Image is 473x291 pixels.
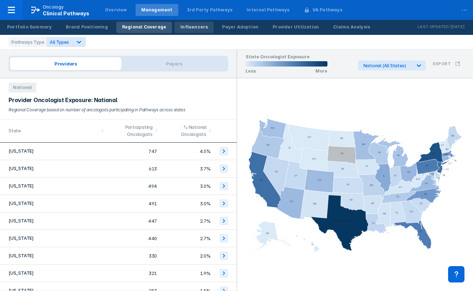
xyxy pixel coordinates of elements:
[450,23,464,31] p: [DATE]
[161,212,215,230] td: 2.7%
[99,4,133,16] a: Overview
[187,7,233,13] div: 3rd Party Pathways
[1,22,57,33] a: Portfolio Summary
[161,178,215,195] td: 3.0%
[161,195,215,212] td: 3.0%
[50,39,69,45] span: All Types
[9,106,228,113] div: Regional Coverage based on number of oncologists participating in Pathways across states
[43,10,89,16] span: Clinical Pathways
[429,57,464,70] button: Export
[216,22,264,33] a: Payer Adoption
[161,160,215,178] td: 3.7%
[9,83,36,92] span: National
[175,22,214,33] a: Influencers
[10,57,121,70] span: Providers
[107,230,161,247] td: 440
[107,143,161,160] td: 747
[161,230,215,247] td: 2.7%
[107,265,161,282] td: 321
[247,7,289,13] div: Internal Pathways
[246,68,256,74] p: Less
[333,24,370,30] div: Claims Analysis
[43,4,64,10] p: Oncology
[105,7,127,13] div: Overview
[107,212,161,230] td: 447
[107,160,161,178] td: 613
[107,178,161,195] td: 494
[107,195,161,212] td: 491
[161,247,215,265] td: 2.0%
[9,97,228,104] div: Provider Oncologist Exposure: National
[116,22,172,33] a: Regional Coverage
[181,4,238,16] a: 3rd Party Pathways
[433,61,451,66] h3: Export
[161,265,215,282] td: 1.9%
[312,7,342,13] div: VA Pathways
[7,24,52,30] div: Portfolio Summary
[267,22,325,33] a: Provider Utilization
[9,127,99,134] div: State
[9,37,47,47] div: Pathways Type
[246,54,327,61] h1: State Oncologist Exposure
[241,4,295,16] a: Internal Pathways
[112,124,153,138] div: Participating Oncologists
[107,247,161,265] td: 330
[457,1,472,16] div: ...
[141,7,173,13] div: Management
[165,124,206,138] div: % National Oncologists
[417,23,450,31] p: Last Updated:
[315,68,327,74] p: More
[363,63,411,68] div: National (All States)
[122,24,166,30] div: Regional Coverage
[136,4,178,16] a: Management
[66,24,107,30] div: Brand Positioning
[327,22,376,33] a: Claims Analysis
[273,24,319,30] div: Provider Utilization
[60,22,113,33] a: Brand Positioning
[180,24,208,30] div: Influencers
[222,24,258,30] div: Payer Adoption
[161,143,215,160] td: 4.5%
[121,57,227,70] span: Payers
